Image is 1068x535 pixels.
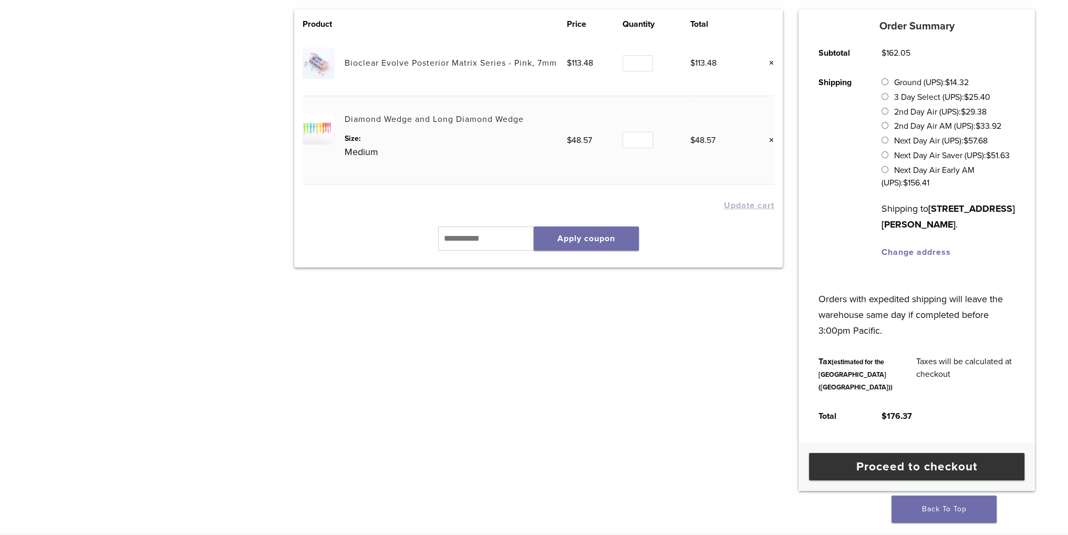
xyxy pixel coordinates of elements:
th: Total [690,18,746,30]
a: Back To Top [891,496,997,523]
td: Taxes will be calculated at checkout [904,347,1027,402]
bdi: 14.32 [945,77,969,88]
bdi: 113.48 [690,58,717,68]
label: Next Day Air Saver (UPS): [894,150,1010,161]
th: Total [806,402,869,431]
a: Remove this item [761,56,774,70]
bdi: 25.40 [964,92,990,102]
label: 3 Day Select (UPS): [894,92,990,102]
a: Change address [882,247,951,258]
a: Remove this item [761,133,774,147]
p: Orders with expedited shipping will leave the warehouse same day if completed before 3:00pm Pacific. [818,275,1015,338]
bdi: 48.57 [690,135,716,146]
span: $ [945,77,950,88]
bdi: 57.68 [963,136,988,146]
span: $ [567,58,572,68]
span: $ [986,150,991,161]
span: $ [690,135,695,146]
button: Update cart [724,201,774,210]
th: Subtotal [806,38,869,68]
label: Next Day Air (UPS): [894,136,988,146]
span: $ [976,121,980,131]
th: Tax [806,347,904,402]
a: Proceed to checkout [809,453,1024,480]
bdi: 162.05 [882,48,910,58]
span: $ [961,107,966,117]
label: Next Day Air Early AM (UPS): [882,165,974,188]
span: $ [882,48,886,58]
a: Diamond Wedge and Long Diamond Wedge [345,114,524,125]
span: $ [903,178,908,188]
bdi: 33.92 [976,121,1001,131]
bdi: 156.41 [903,178,929,188]
label: 2nd Day Air AM (UPS): [894,121,1001,131]
h5: Order Summary [799,20,1035,33]
label: 2nd Day Air (UPS): [894,107,987,117]
bdi: 48.57 [567,135,592,146]
img: Bioclear Evolve Posterior Matrix Series - Pink, 7mm [303,47,334,78]
strong: [STREET_ADDRESS][PERSON_NAME] [882,203,1015,230]
span: $ [690,58,695,68]
span: $ [964,92,969,102]
p: Shipping to . [882,201,1015,232]
p: Medium [345,144,567,160]
th: Price [567,18,623,30]
span: $ [567,135,572,146]
small: (estimated for the [GEOGRAPHIC_DATA] ([GEOGRAPHIC_DATA])) [818,358,893,392]
bdi: 113.48 [567,58,593,68]
bdi: 176.37 [882,411,912,421]
label: Ground (UPS): [894,77,969,88]
a: Bioclear Evolve Posterior Matrix Series - Pink, 7mm [345,58,557,68]
span: $ [882,411,887,421]
th: Shipping [806,68,869,267]
bdi: 29.38 [961,107,987,117]
img: Diamond Wedge and Long Diamond Wedge [303,113,334,144]
bdi: 51.63 [986,150,1010,161]
th: Product [303,18,345,30]
span: $ [963,136,968,146]
dt: Size: [345,133,567,144]
button: Apply coupon [534,227,639,251]
th: Quantity [623,18,690,30]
